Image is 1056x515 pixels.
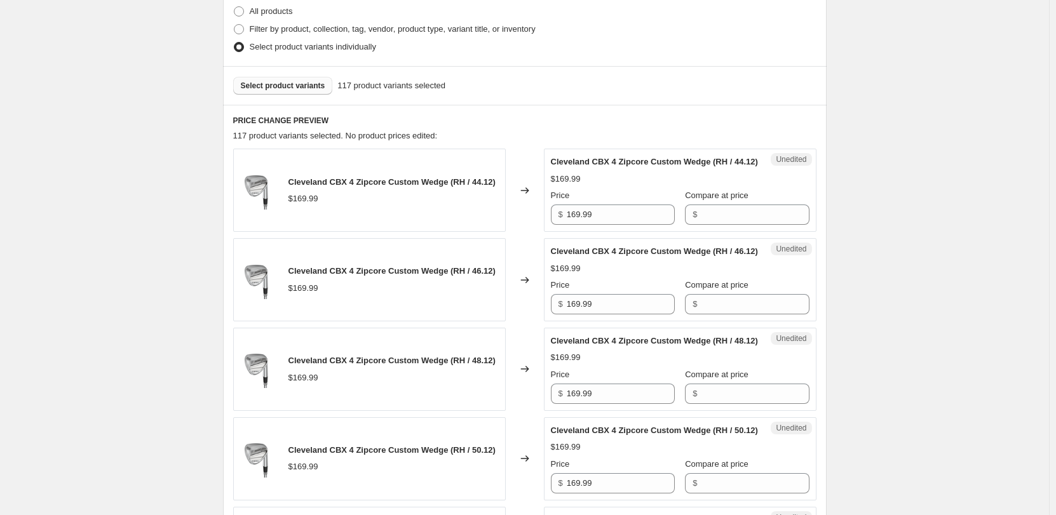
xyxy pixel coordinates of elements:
span: Price [551,191,570,200]
span: $ [693,389,697,398]
img: CBX4-HERO_80x.webp [240,439,278,478]
span: Select product variants individually [250,42,376,51]
span: $ [693,299,697,309]
span: Compare at price [685,370,748,379]
span: $ [558,478,563,488]
span: $ [558,299,563,309]
span: 117 product variants selected [337,79,445,92]
span: Filter by product, collection, tag, vendor, product type, variant title, or inventory [250,24,536,34]
button: Select product variants [233,77,333,95]
span: $ [558,389,563,398]
span: Price [551,280,570,290]
span: Cleveland CBX 4 Zipcore Custom Wedge (RH / 44.12) [551,157,758,166]
img: CBX4-HERO_80x.webp [240,350,278,388]
span: Price [551,459,570,469]
span: Unedited [776,423,806,433]
h6: PRICE CHANGE PREVIEW [233,116,816,126]
span: Cleveland CBX 4 Zipcore Custom Wedge (RH / 46.12) [551,246,758,256]
div: $169.99 [551,441,581,453]
div: $169.99 [551,173,581,185]
div: $169.99 [288,460,318,473]
span: Cleveland CBX 4 Zipcore Custom Wedge (RH / 50.12) [288,445,496,455]
span: Cleveland CBX 4 Zipcore Custom Wedge (RH / 46.12) [288,266,496,276]
div: $169.99 [288,282,318,295]
div: $169.99 [288,192,318,205]
span: Cleveland CBX 4 Zipcore Custom Wedge (RH / 50.12) [551,425,758,435]
span: Price [551,370,570,379]
div: $169.99 [288,371,318,384]
span: Cleveland CBX 4 Zipcore Custom Wedge (RH / 48.12) [288,356,496,365]
span: $ [693,210,697,219]
span: $ [693,478,697,488]
span: $ [558,210,563,219]
span: Select product variants [241,81,325,91]
div: $169.99 [551,351,581,364]
span: Cleveland CBX 4 Zipcore Custom Wedge (RH / 48.12) [551,336,758,345]
span: Cleveland CBX 4 Zipcore Custom Wedge (RH / 44.12) [288,177,496,187]
div: $169.99 [551,262,581,275]
span: Compare at price [685,191,748,200]
span: Unedited [776,333,806,344]
img: CBX4-HERO_80x.webp [240,171,278,210]
span: All products [250,6,293,16]
span: Compare at price [685,459,748,469]
span: 117 product variants selected. No product prices edited: [233,131,438,140]
span: Unedited [776,244,806,254]
span: Compare at price [685,280,748,290]
span: Unedited [776,154,806,164]
img: CBX4-HERO_80x.webp [240,261,278,299]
